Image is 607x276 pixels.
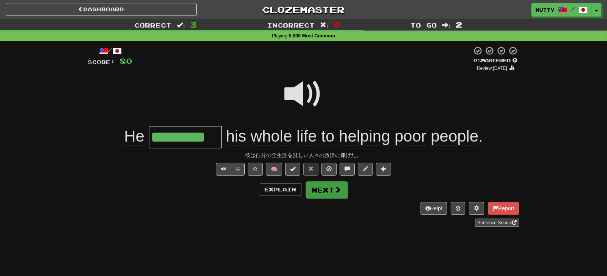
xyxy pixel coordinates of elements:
[339,127,390,145] span: helping
[88,46,133,56] div: /
[376,163,391,176] button: Add to collection (alt+a)
[248,163,263,176] button: Favorite sentence (alt+f)
[124,127,144,145] span: He
[477,66,507,71] small: Review: [DATE]
[410,21,437,29] span: To go
[88,59,115,65] span: Score:
[531,3,592,17] a: mutty /
[321,163,337,176] button: Ignore sentence (alt+i)
[456,20,462,29] span: 2
[266,163,282,176] button: 🧠
[88,151,519,159] div: 彼は自分の全生涯を貧しい人々の救済に捧げた。
[190,20,197,29] span: 3
[451,202,465,215] button: Round history (alt+y)
[536,6,554,13] span: mutty
[177,22,185,28] span: :
[222,127,483,145] span: .
[134,21,171,29] span: Correct
[472,57,519,64] div: Mastered
[442,22,450,28] span: :
[320,22,328,28] span: :
[267,21,315,29] span: Incorrect
[571,6,575,11] span: /
[226,127,246,145] span: his
[289,33,335,39] strong: 5,000 Most Common
[475,219,519,227] a: Sentence Source
[431,127,478,145] span: people
[120,56,133,66] span: 80
[231,163,245,176] button: ½
[285,163,300,176] button: Set this sentence to 100% Mastered (alt+m)
[306,181,348,199] button: Next
[421,202,447,215] button: Help!
[297,127,317,145] span: life
[488,202,519,215] button: Report
[251,127,292,145] span: whole
[208,3,399,16] a: Clozemaster
[340,163,355,176] button: Discuss sentence (alt+u)
[334,20,340,29] span: 0
[321,127,334,145] span: to
[358,163,373,176] button: Edit sentence (alt+d)
[6,3,197,16] a: Dashboard
[216,163,231,176] button: Play sentence audio (ctl+space)
[474,57,481,63] span: 0 %
[394,127,426,145] span: poor
[303,163,318,176] button: Reset to 0% Mastered (alt+r)
[260,183,301,196] button: Explain
[214,163,245,176] div: Text-to-speech controls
